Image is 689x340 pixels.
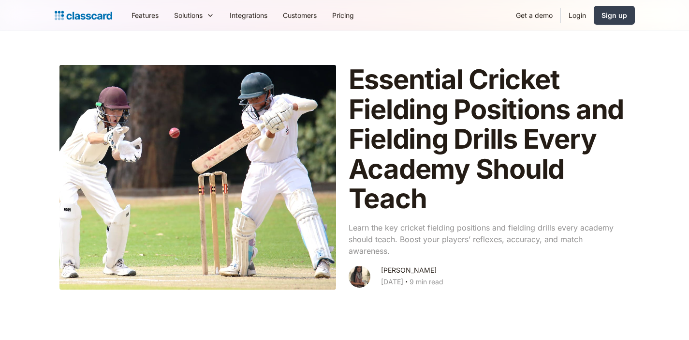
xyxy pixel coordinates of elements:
div: 9 min read [410,276,443,288]
div: [PERSON_NAME] [381,264,437,276]
a: Sign up [594,6,635,25]
a: home [55,9,112,22]
a: Features [124,4,166,26]
div: ‧ [403,276,410,290]
a: Essential Cricket Fielding Positions and Fielding Drills Every Academy Should TeachLearn the key ... [55,60,635,294]
div: Sign up [601,10,627,20]
a: Customers [275,4,324,26]
a: Pricing [324,4,362,26]
div: [DATE] [381,276,403,288]
div: Solutions [174,10,203,20]
div: Solutions [166,4,222,26]
a: Integrations [222,4,275,26]
a: Login [561,4,594,26]
h1: Essential Cricket Fielding Positions and Fielding Drills Every Academy Should Teach [349,65,625,214]
p: Learn the key cricket fielding positions and fielding drills every academy should teach. Boost yo... [349,222,625,257]
a: Get a demo [508,4,560,26]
